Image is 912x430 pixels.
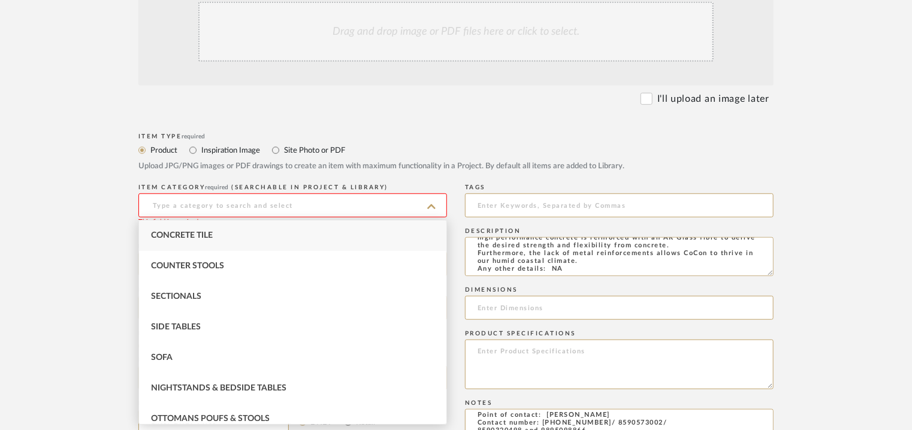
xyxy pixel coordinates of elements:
span: Sectionals [151,292,201,301]
span: Counter Stools [151,262,224,270]
input: Type a category to search and select [138,193,447,217]
span: Side Tables [151,323,201,331]
label: Inspiration Image [200,144,260,157]
div: Dimensions [465,286,774,293]
label: I'll upload an image later [657,92,769,106]
span: Sofa [151,353,173,362]
label: Product [149,144,177,157]
mat-radio-group: Select item type [138,143,774,158]
div: Upload JPG/PNG images or PDF drawings to create an item with maximum functionality in a Project. ... [138,161,774,172]
div: Product Specifications [465,330,774,337]
span: required [182,134,206,140]
label: Site Photo or PDF [283,144,345,157]
input: Enter Keywords, Separated by Commas [465,193,774,217]
input: Enter Dimensions [465,296,774,320]
span: required [206,184,229,190]
div: Item Type [138,133,774,140]
span: Nightstands‎‎‏‏‎ & Bedside Tables [151,384,286,392]
div: Description [465,228,774,235]
div: ITEM CATEGORY [138,184,447,191]
span: (Searchable in Project & Library) [232,184,389,190]
div: Notes [465,399,774,407]
div: Tags [465,184,774,191]
span: Concrete Tile [151,231,213,240]
span: Ottomans Poufs & Stools [151,414,270,423]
